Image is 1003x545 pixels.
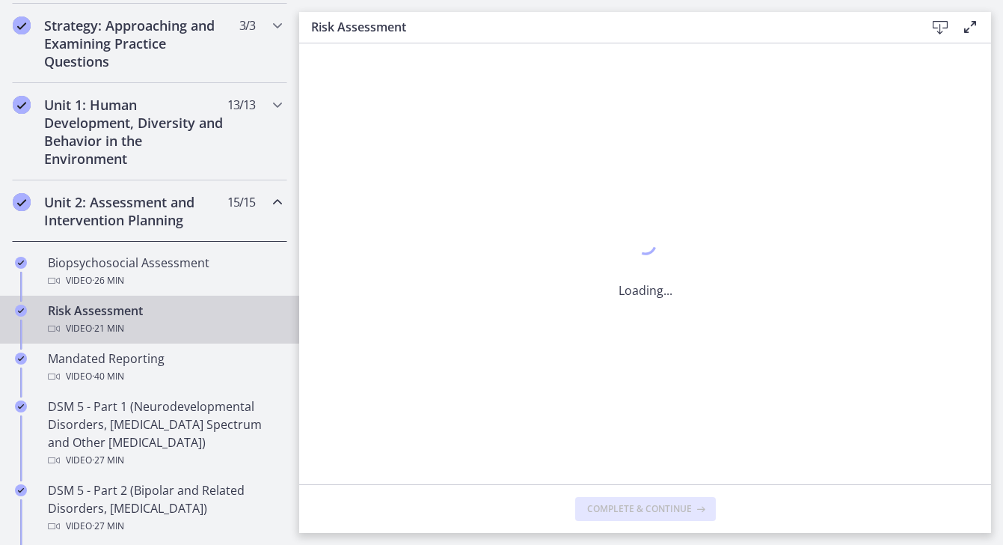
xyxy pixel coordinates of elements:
h3: Risk Assessment [311,18,901,36]
div: 1 [619,229,672,264]
span: 15 / 15 [227,193,255,211]
h2: Unit 1: Human Development, Diversity and Behavior in the Environment [44,96,227,168]
i: Completed [15,353,27,365]
div: Video [48,368,281,386]
div: Mandated Reporting [48,350,281,386]
i: Completed [15,305,27,317]
div: Video [48,320,281,338]
div: Risk Assessment [48,302,281,338]
div: Biopsychosocial Assessment [48,254,281,290]
span: · 27 min [92,451,124,469]
span: · 21 min [92,320,124,338]
i: Completed [15,401,27,412]
i: Completed [13,96,31,114]
h2: Strategy: Approaching and Examining Practice Questions [44,16,227,70]
span: · 26 min [92,272,124,290]
h2: Unit 2: Assessment and Intervention Planning [44,193,227,229]
div: DSM 5 - Part 1 (Neurodevelopmental Disorders, [MEDICAL_DATA] Spectrum and Other [MEDICAL_DATA]) [48,398,281,469]
span: Complete & continue [587,503,692,515]
i: Completed [15,484,27,496]
i: Completed [15,257,27,269]
div: Video [48,517,281,535]
div: Video [48,451,281,469]
span: 3 / 3 [239,16,255,34]
span: · 40 min [92,368,124,386]
div: Video [48,272,281,290]
span: · 27 min [92,517,124,535]
span: 13 / 13 [227,96,255,114]
div: DSM 5 - Part 2 (Bipolar and Related Disorders, [MEDICAL_DATA]) [48,481,281,535]
p: Loading... [619,281,672,299]
i: Completed [13,16,31,34]
button: Complete & continue [575,497,716,521]
i: Completed [13,193,31,211]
